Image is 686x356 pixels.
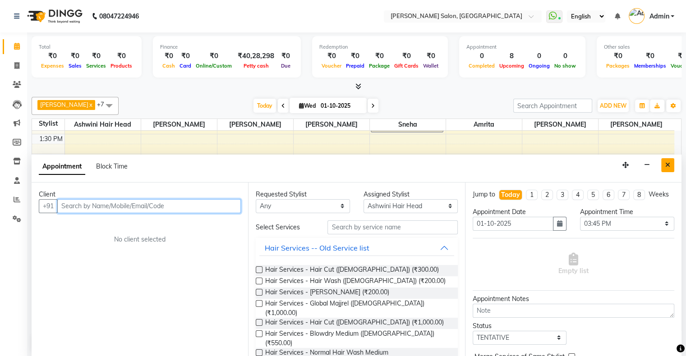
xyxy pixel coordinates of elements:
[66,51,84,61] div: ₹0
[473,190,495,199] div: Jump to
[392,63,421,69] span: Gift Cards
[177,63,193,69] span: Card
[598,100,629,112] button: ADD NEW
[552,63,578,69] span: No show
[217,119,293,130] span: [PERSON_NAME]
[327,220,457,234] input: Search by service name
[297,102,318,109] span: Wed
[241,63,271,69] span: Petty cash
[661,158,674,172] button: Close
[265,242,369,253] div: Hair Services -- Old Service list
[604,51,632,61] div: ₹0
[392,51,421,61] div: ₹0
[522,119,598,130] span: [PERSON_NAME]
[39,190,241,199] div: Client
[108,63,134,69] span: Products
[572,190,584,200] li: 4
[39,51,66,61] div: ₹0
[39,199,58,213] button: +91
[193,63,234,69] span: Online/Custom
[39,43,134,51] div: Total
[649,190,669,199] div: Weeks
[265,329,450,348] span: Hair Services - Blowdry Medium ([DEMOGRAPHIC_DATA]) (₹550.00)
[344,51,367,61] div: ₹0
[84,51,108,61] div: ₹0
[278,51,294,61] div: ₹0
[65,119,141,130] span: Ashwini Hair Head
[160,63,177,69] span: Cash
[193,51,234,61] div: ₹0
[40,101,88,108] span: [PERSON_NAME]
[587,190,599,200] li: 5
[604,63,632,69] span: Packages
[319,63,344,69] span: Voucher
[160,43,294,51] div: Finance
[265,299,450,318] span: Hair Services - Global Majjrel ([DEMOGRAPHIC_DATA]) (₹1,000.00)
[97,100,111,108] span: +7
[108,51,134,61] div: ₹0
[466,51,497,61] div: 0
[265,318,444,329] span: Hair Services - Hair Cut ([DEMOGRAPHIC_DATA]) (₹1,000.00)
[265,265,439,276] span: Hair Services - Hair Cut ([DEMOGRAPHIC_DATA]) (₹300.00)
[344,63,367,69] span: Prepaid
[249,223,321,232] div: Select Services
[541,190,553,200] li: 2
[37,134,64,144] div: 1:30 PM
[318,99,363,113] input: 2025-10-01
[600,102,626,109] span: ADD NEW
[632,51,668,61] div: ₹0
[513,99,592,113] input: Search Appointment
[558,253,589,276] span: Empty list
[466,43,578,51] div: Appointment
[633,190,645,200] li: 8
[234,51,278,61] div: ₹40,28,298
[160,51,177,61] div: ₹0
[618,190,630,200] li: 7
[466,63,497,69] span: Completed
[32,119,64,128] div: Stylist
[84,63,108,69] span: Services
[603,190,614,200] li: 6
[526,190,538,200] li: 1
[501,190,520,200] div: Today
[370,119,446,130] span: Sneha
[526,51,552,61] div: 0
[256,190,350,199] div: Requested Stylist
[39,159,85,175] span: Appointment
[99,4,139,29] b: 08047224946
[66,63,84,69] span: Sales
[319,51,344,61] div: ₹0
[96,162,128,170] span: Block Time
[629,8,645,24] img: Admin
[319,43,441,51] div: Redemption
[473,207,567,217] div: Appointment Date
[23,4,85,29] img: logo
[294,119,369,130] span: [PERSON_NAME]
[265,288,389,299] span: Hair Services - [PERSON_NAME] (₹200.00)
[473,217,554,231] input: yyyy-mm-dd
[649,12,669,21] span: Admin
[259,240,454,256] button: Hair Services -- Old Service list
[526,63,552,69] span: Ongoing
[279,63,293,69] span: Due
[473,321,567,331] div: Status
[552,51,578,61] div: 0
[367,63,392,69] span: Package
[421,51,441,61] div: ₹0
[599,119,675,130] span: [PERSON_NAME]
[497,63,526,69] span: Upcoming
[253,99,276,113] span: Today
[141,119,217,130] span: [PERSON_NAME]
[446,119,522,130] span: Amrita
[580,207,674,217] div: Appointment Time
[421,63,441,69] span: Wallet
[265,276,446,288] span: Hair Services - Hair Wash ([DEMOGRAPHIC_DATA]) (₹200.00)
[177,51,193,61] div: ₹0
[632,63,668,69] span: Memberships
[57,199,241,213] input: Search by Name/Mobile/Email/Code
[473,294,674,304] div: Appointment Notes
[367,51,392,61] div: ₹0
[557,190,568,200] li: 3
[88,101,92,108] a: x
[39,63,66,69] span: Expenses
